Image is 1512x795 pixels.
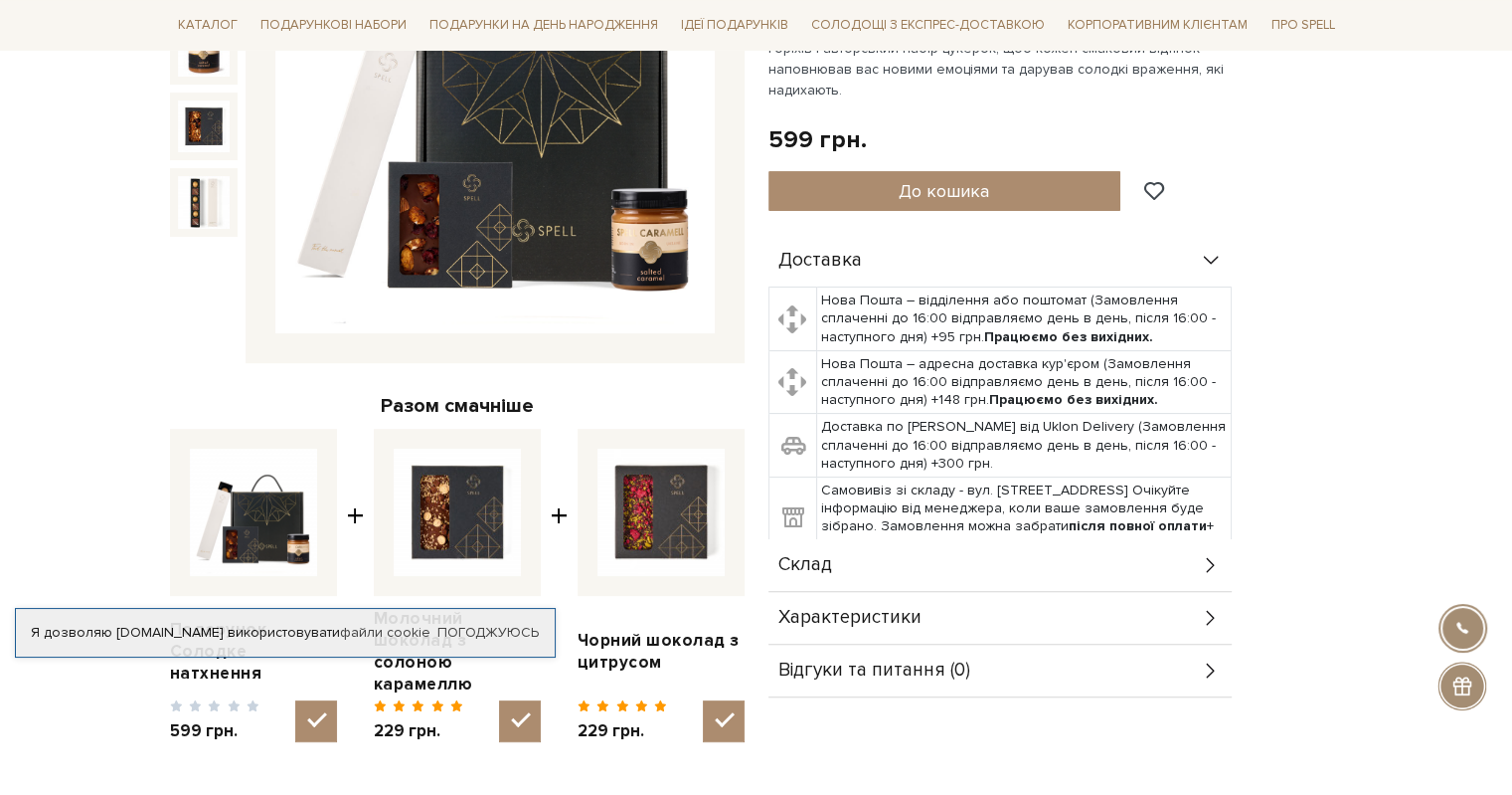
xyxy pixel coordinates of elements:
a: Чорний шоколад з цитрусом [578,630,745,674]
span: + [551,429,568,742]
img: Молочний шоколад з солоною карамеллю [394,449,521,576]
b: після повної оплати [1069,517,1207,534]
td: Самовивіз зі складу - вул. [STREET_ADDRESS] Очікуйте інформацію від менеджера, коли ваше замовлен... [816,478,1231,559]
span: + [347,429,364,742]
span: Доставка [778,252,862,270]
div: Я дозволяю [DOMAIN_NAME] використовувати [16,624,555,642]
div: 599 грн. [768,124,867,155]
b: Працюємо без вихідних. [989,391,1158,408]
button: До кошика [768,171,1121,211]
div: Разом смачніше [170,393,745,419]
img: Подарунок Солодке натхнення [178,100,230,152]
a: Каталог [170,10,246,41]
span: Відгуки та питання (0) [778,662,970,680]
span: До кошика [899,180,989,202]
a: Подарунки на День народження [421,10,666,41]
img: Подарунок Солодке натхнення [190,449,317,576]
a: Ідеї подарунків [673,10,796,41]
a: Погоджуюсь [437,624,539,642]
a: Про Spell [1262,10,1342,41]
a: Подарункові набори [252,10,415,41]
img: Чорний шоколад з цитрусом [597,449,725,576]
span: 599 грн. [170,720,260,742]
b: Працюємо без вихідних. [984,328,1153,345]
span: Характеристики [778,609,922,627]
td: Доставка по [PERSON_NAME] від Uklon Delivery (Замовлення сплаченні до 16:00 відправляємо день в д... [816,414,1231,478]
span: Склад [778,556,832,574]
span: 229 грн. [578,720,668,742]
td: Нова Пошта – адресна доставка кур'єром (Замовлення сплаченні до 16:00 відправляємо день в день, п... [816,350,1231,414]
span: 229 грн. [374,720,464,742]
a: файли cookie [340,624,430,641]
img: Подарунок Солодке натхнення [178,24,230,76]
a: Солодощі з експрес-доставкою [803,8,1053,42]
img: Подарунок Солодке натхнення [178,176,230,228]
a: Корпоративним клієнтам [1060,10,1256,41]
td: Нова Пошта – відділення або поштомат (Замовлення сплаченні до 16:00 відправляємо день в день, піс... [816,288,1231,351]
